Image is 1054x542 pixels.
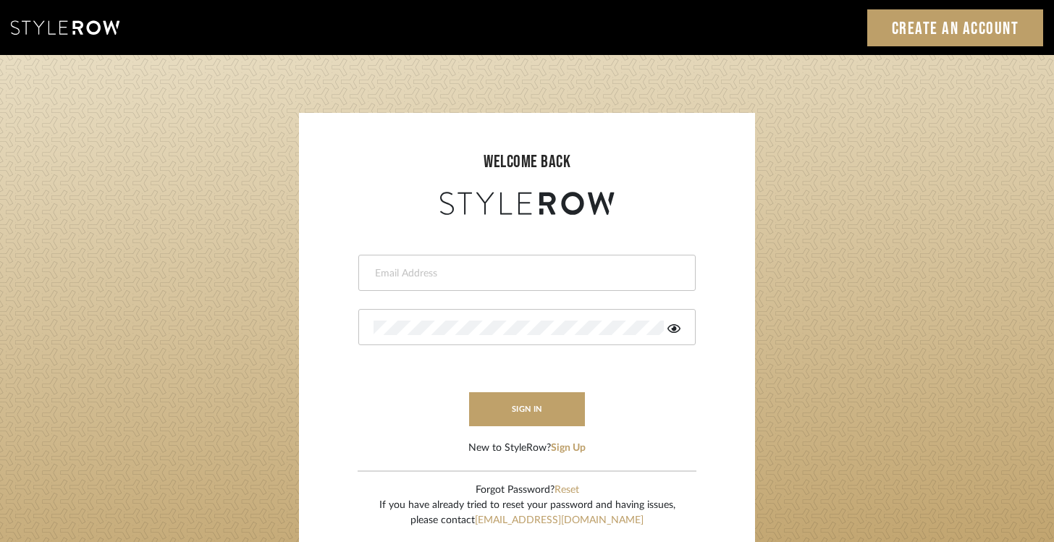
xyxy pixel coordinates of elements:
button: Reset [555,483,579,498]
a: Create an Account [867,9,1044,46]
a: [EMAIL_ADDRESS][DOMAIN_NAME] [475,515,644,525]
input: Email Address [374,266,677,281]
div: welcome back [313,149,741,175]
div: New to StyleRow? [468,441,586,456]
div: If you have already tried to reset your password and having issues, please contact [379,498,675,528]
div: Forgot Password? [379,483,675,498]
button: sign in [469,392,585,426]
button: Sign Up [551,441,586,456]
